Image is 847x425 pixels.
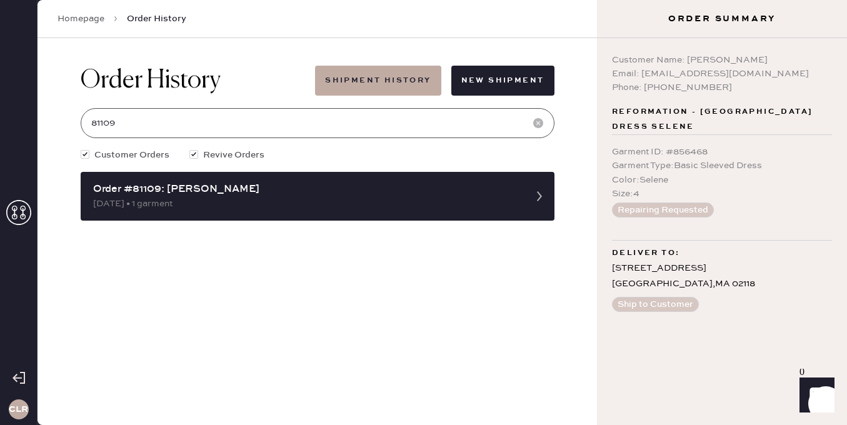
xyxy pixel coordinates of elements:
[81,66,221,96] h1: Order History
[612,145,832,159] div: Garment ID : # 856468
[315,66,441,96] button: Shipment History
[93,182,519,197] div: Order #81109: [PERSON_NAME]
[93,197,519,211] div: [DATE] • 1 garment
[612,187,832,201] div: Size : 4
[94,148,169,162] span: Customer Orders
[127,12,186,25] span: Order History
[612,202,714,217] button: Repairing Requested
[58,12,104,25] a: Homepage
[612,261,832,292] div: [STREET_ADDRESS] [GEOGRAPHIC_DATA] , MA 02118
[788,369,841,422] iframe: Front Chat
[612,246,679,261] span: Deliver to:
[9,405,28,414] h3: CLR
[612,81,832,94] div: Phone: [PHONE_NUMBER]
[451,66,554,96] button: New Shipment
[612,173,832,187] div: Color : Selene
[81,108,554,138] input: Search by order number, customer name, email or phone number
[612,297,699,312] button: Ship to Customer
[203,148,264,162] span: Revive Orders
[612,53,832,67] div: Customer Name: [PERSON_NAME]
[597,12,847,25] h3: Order Summary
[612,159,832,172] div: Garment Type : Basic Sleeved Dress
[612,104,832,134] span: Reformation - [GEOGRAPHIC_DATA] Dress Selene
[612,67,832,81] div: Email: [EMAIL_ADDRESS][DOMAIN_NAME]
